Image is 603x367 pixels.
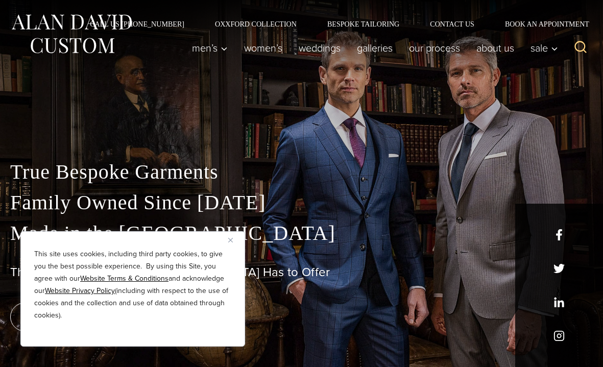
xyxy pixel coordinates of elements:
[291,38,349,58] a: weddings
[34,248,231,322] p: This site uses cookies, including third party cookies, to give you the best possible experience. ...
[75,20,593,28] nav: Secondary Navigation
[490,20,593,28] a: Book an Appointment
[10,157,593,249] p: True Bespoke Garments Family Owned Since [DATE] Made in the [GEOGRAPHIC_DATA]
[228,234,240,246] button: Close
[80,273,168,284] a: Website Terms & Conditions
[312,20,415,28] a: Bespoke Tailoring
[192,43,228,53] span: Men’s
[184,38,563,58] nav: Primary Navigation
[349,38,401,58] a: Galleries
[200,20,312,28] a: Oxxford Collection
[228,238,233,242] img: Close
[75,20,200,28] a: Call Us [PHONE_NUMBER]
[10,265,593,280] h1: The Best Custom Suits [GEOGRAPHIC_DATA] Has to Offer
[401,38,468,58] a: Our Process
[415,20,490,28] a: Contact Us
[468,38,522,58] a: About Us
[10,11,133,57] img: Alan David Custom
[45,285,115,296] a: Website Privacy Policy
[236,38,291,58] a: Women’s
[530,43,558,53] span: Sale
[568,36,593,60] button: View Search Form
[10,303,153,331] a: book an appointment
